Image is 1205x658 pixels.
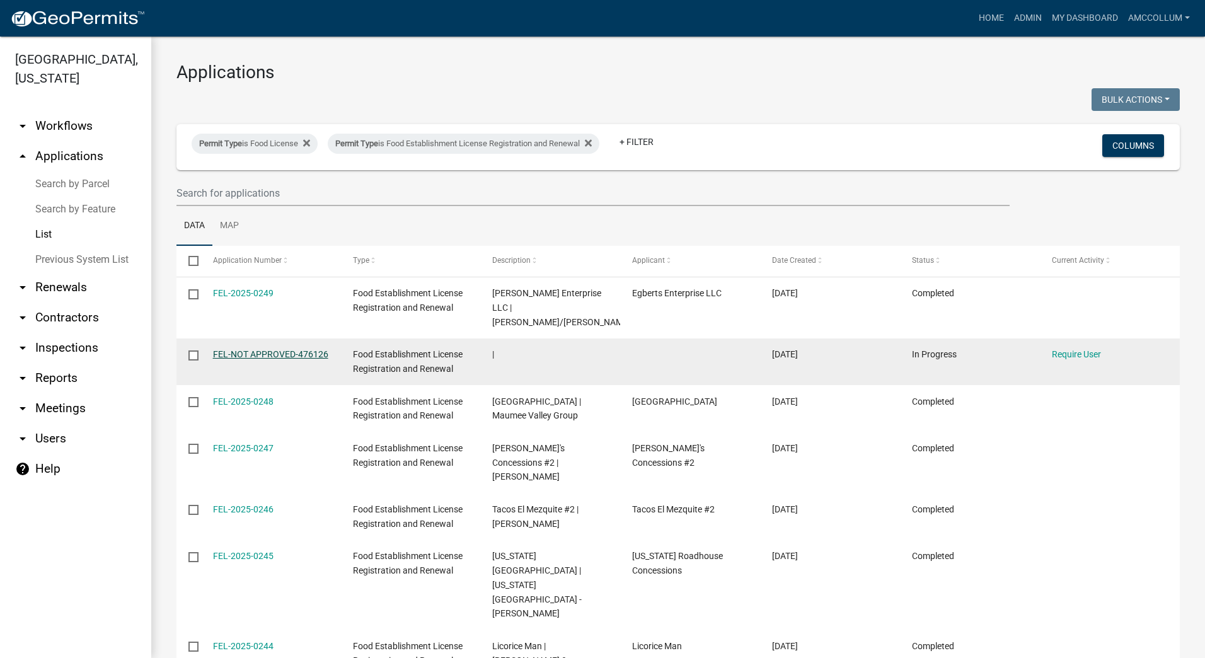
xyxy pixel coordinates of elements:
[492,504,579,529] span: Tacos El Mezquite #2 | Joaquin Cortes
[900,246,1040,276] datatable-header-cell: Status
[912,551,954,561] span: Completed
[353,504,463,529] span: Food Establishment License Registration and Renewal
[632,256,665,265] span: Applicant
[176,246,200,276] datatable-header-cell: Select
[15,149,30,164] i: arrow_drop_up
[353,443,463,468] span: Food Establishment License Registration and Renewal
[1123,6,1195,30] a: amccollum
[1052,349,1101,359] a: Require User
[760,246,900,276] datatable-header-cell: Date Created
[213,641,274,651] a: FEL-2025-0244
[192,134,318,154] div: is Food License
[353,396,463,421] span: Food Establishment License Registration and Renewal
[492,349,494,359] span: |
[912,396,954,407] span: Completed
[1047,6,1123,30] a: My Dashboard
[620,246,760,276] datatable-header-cell: Applicant
[772,551,798,561] span: 09/09/2025
[213,288,274,298] a: FEL-2025-0249
[15,280,30,295] i: arrow_drop_down
[912,504,954,514] span: Completed
[15,401,30,416] i: arrow_drop_down
[213,443,274,453] a: FEL-2025-0247
[609,130,664,153] a: + Filter
[176,62,1180,83] h3: Applications
[176,206,212,246] a: Data
[353,551,463,575] span: Food Establishment License Registration and Renewal
[200,246,340,276] datatable-header-cell: Application Number
[492,551,582,618] span: Texas Roadhouse Concessions | Texas Roadhouse -Raymond Wise
[492,396,581,421] span: Cafe Valley Micro Market | Maumee Valley Group
[213,551,274,561] a: FEL-2025-0245
[632,641,682,651] span: Licorice Man
[772,349,798,359] span: 09/09/2025
[492,443,565,482] span: Debbie's Concessions #2 | Deborah Hook
[912,256,934,265] span: Status
[213,396,274,407] a: FEL-2025-0248
[15,461,30,476] i: help
[15,310,30,325] i: arrow_drop_down
[632,443,705,468] span: Debbie's Concessions #2
[340,246,480,276] datatable-header-cell: Type
[772,396,798,407] span: 09/09/2025
[353,288,463,313] span: Food Establishment License Registration and Renewal
[974,6,1009,30] a: Home
[15,340,30,355] i: arrow_drop_down
[632,504,715,514] span: Tacos El Mezquite #2
[213,256,282,265] span: Application Number
[772,504,798,514] span: 09/09/2025
[199,139,242,148] span: Permit Type
[1040,246,1180,276] datatable-header-cell: Current Activity
[213,504,274,514] a: FEL-2025-0246
[1009,6,1047,30] a: Admin
[772,288,798,298] span: 09/10/2025
[632,288,722,298] span: Egberts Enterprise LLC
[772,641,798,651] span: 09/09/2025
[492,288,631,327] span: Egbert Enterprise LLC | Daniel Egbert/kirk Weitholter
[632,551,723,575] span: Texas Roadhouse Concessions
[772,443,798,453] span: 09/09/2025
[176,180,1010,206] input: Search for applications
[213,349,328,359] a: FEL-NOT APPROVED-476126
[912,349,957,359] span: In Progress
[15,431,30,446] i: arrow_drop_down
[492,256,531,265] span: Description
[632,396,717,407] span: Cafe Valley Micro Market
[353,349,463,374] span: Food Establishment License Registration and Renewal
[15,118,30,134] i: arrow_drop_down
[1102,134,1164,157] button: Columns
[912,443,954,453] span: Completed
[335,139,378,148] span: Permit Type
[353,256,369,265] span: Type
[1052,256,1104,265] span: Current Activity
[912,288,954,298] span: Completed
[912,641,954,651] span: Completed
[480,246,620,276] datatable-header-cell: Description
[772,256,816,265] span: Date Created
[328,134,599,154] div: is Food Establishment License Registration and Renewal
[15,371,30,386] i: arrow_drop_down
[212,206,246,246] a: Map
[1092,88,1180,111] button: Bulk Actions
